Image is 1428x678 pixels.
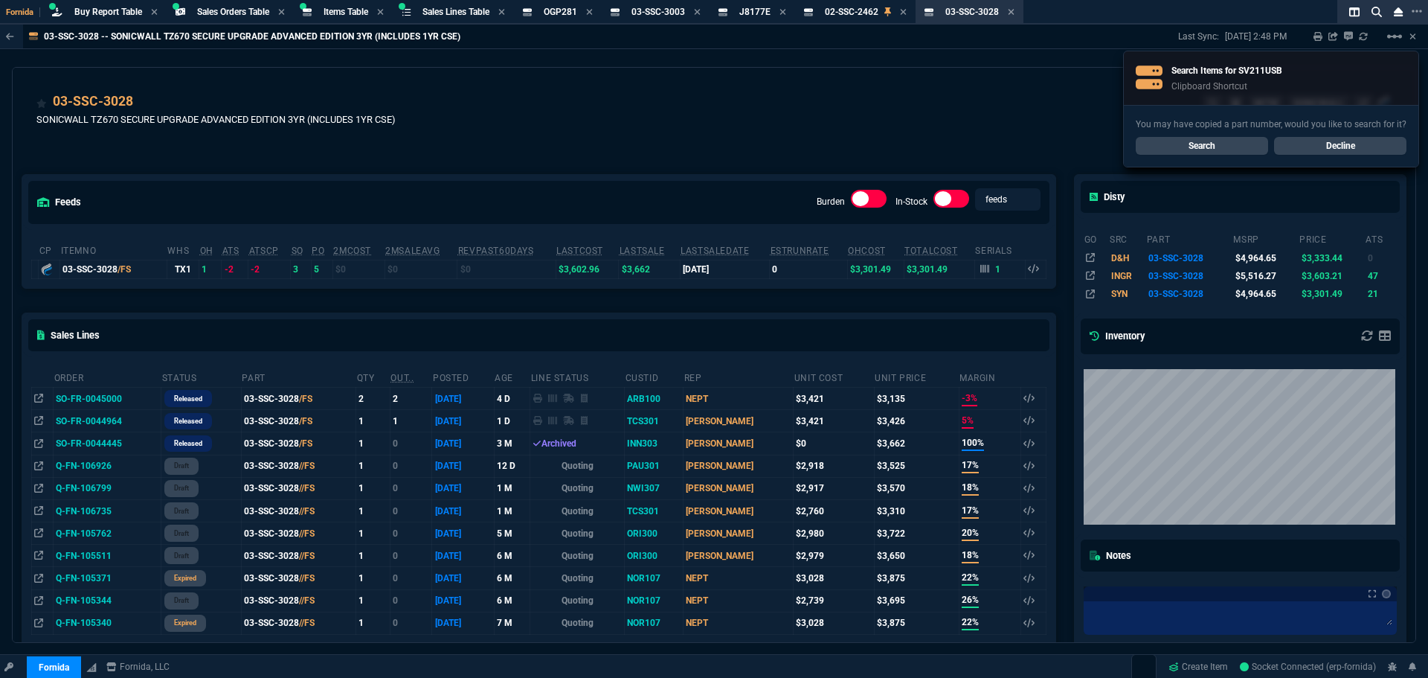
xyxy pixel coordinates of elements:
[390,612,432,634] td: 0
[684,522,794,545] td: [PERSON_NAME]
[54,410,161,432] td: SO-FR-0044964
[494,545,530,567] td: 6 M
[1090,329,1145,343] h5: Inventory
[333,246,371,256] abbr: Avg cost of all PO invoices for 2 months
[432,366,494,388] th: Posted
[1343,3,1366,21] nx-icon: Split Panels
[900,7,907,19] nx-icon: Close Tab
[200,246,213,256] abbr: Total units in inventory.
[422,7,489,17] span: Sales Lines Table
[874,589,959,612] td: $3,695
[1171,64,1282,77] p: Search Items for SV211USB
[533,459,622,473] p: Quoting
[904,246,957,256] abbr: Total Cost of Units on Hand
[324,7,368,17] span: Items Table
[544,7,577,17] span: OGP281
[299,528,315,539] span: //FS
[684,567,794,589] td: NEPT
[390,499,432,522] td: 0
[1090,549,1131,563] h5: Notes
[1240,660,1376,674] a: 53VSkp2KGrQU0AgJAADV
[625,612,684,634] td: NOR107
[494,366,530,388] th: age
[54,432,161,455] td: SO-FR-0044445
[432,589,494,612] td: [DATE]
[54,612,161,634] td: Q-FN-105340
[248,260,291,278] td: -2
[625,366,684,388] th: CustId
[299,618,315,628] span: //FS
[174,617,196,629] p: expired
[390,522,432,545] td: 0
[299,573,315,583] span: //FS
[494,567,530,589] td: 6 M
[60,239,167,260] th: ItemNo
[962,458,979,473] span: 17%
[311,260,332,278] td: 5
[37,195,81,209] h5: feeds
[222,260,248,278] td: -2
[199,260,222,278] td: 1
[796,415,871,428] div: $3,421
[1084,249,1398,266] tr: TZ670 PROMO 3YR APSS CSE
[995,263,1001,275] p: 1
[1084,285,1398,303] tr: (3 & FREE OFFER) SONICWALL TZ670 SECURE UPGRADE ADVANCED EDITION 3YR (INCLUDES 1
[1136,118,1406,131] p: You may have copied a part number, would you like to search for it?
[37,328,100,342] h5: Sales Lines
[684,589,794,612] td: NEPT
[390,410,432,432] td: 1
[533,437,622,450] div: Archived
[241,410,356,432] td: 03-SSC-3028
[390,589,432,612] td: 0
[533,549,622,563] p: Quoting
[1386,28,1403,45] mat-icon: Example home icon
[625,432,684,455] td: INN303
[222,246,239,256] abbr: Total units in inventory => minus on SO => plus on PO
[817,196,845,207] label: Burden
[299,438,312,449] span: /FS
[945,7,999,17] span: 03-SSC-3028
[1146,285,1233,303] td: 03-SSC-3028
[241,388,356,410] td: 03-SSC-3028
[174,415,202,427] p: Released
[494,477,530,499] td: 1 M
[1146,267,1233,285] td: 03-SSC-3028
[1178,31,1225,42] p: Last Sync:
[54,477,161,499] td: Q-FN-106799
[356,499,390,522] td: 1
[1232,267,1299,285] td: $5,516.27
[1366,3,1388,21] nx-icon: Search
[174,438,202,450] p: Released
[62,263,164,276] div: 03-SSC-3028
[53,92,133,111] a: 03-SSC-3028
[34,618,43,628] nx-icon: Open In Opposite Panel
[619,260,680,278] td: $3,662
[1274,137,1406,155] a: Decline
[625,522,684,545] td: ORI300
[874,522,959,545] td: $3,722
[494,522,530,545] td: 5 M
[625,477,684,499] td: NWI307
[241,477,356,499] td: 03-SSC-3028
[770,260,847,278] td: 0
[684,366,794,388] th: Rep
[796,392,871,406] div: $3,421
[1365,285,1397,303] td: 21
[390,432,432,455] td: 0
[1365,228,1397,249] th: ats
[631,7,685,17] span: 03-SSC-3003
[356,477,390,499] td: 1
[796,572,871,585] div: $3,028
[962,615,979,630] span: 22%
[533,505,622,518] p: Quoting
[34,573,43,583] nx-icon: Open In Opposite Panel
[36,112,395,127] p: SONICWALL TZ670 SECURE UPGRADE ADVANCED EDITION 3YR (INCLUDES 1YR CSE)
[1146,228,1233,249] th: part
[494,612,530,634] td: 7 M
[874,366,959,388] th: Unit Price
[796,594,871,607] div: $2,739
[102,660,174,674] a: msbcCompanyName
[432,388,494,410] td: [DATE]
[356,589,390,612] td: 1
[54,388,161,410] td: SO-FR-0045000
